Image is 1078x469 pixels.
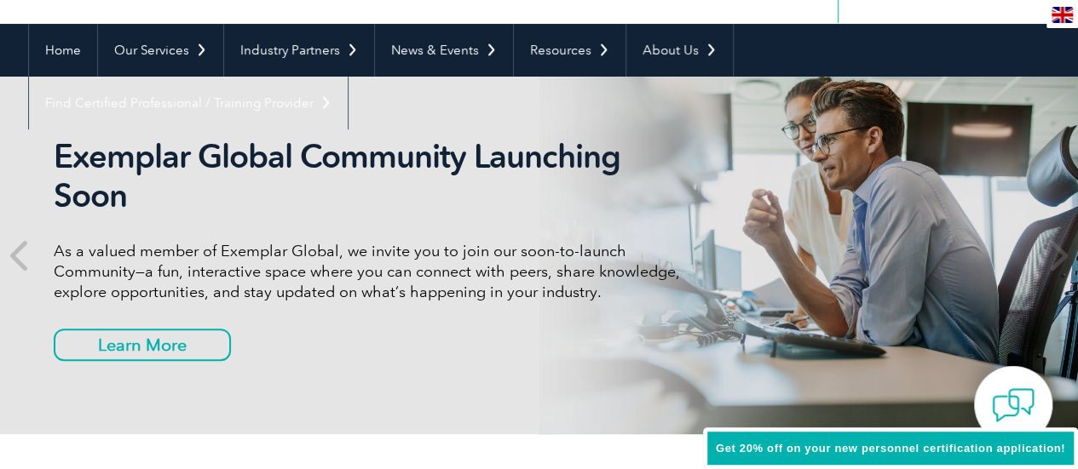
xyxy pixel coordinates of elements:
[1052,7,1073,23] img: en
[54,137,693,215] h2: Exemplar Global Community Launching Soon
[29,77,348,129] a: Find Certified Professional / Training Provider
[992,384,1035,426] img: contact-chat.png
[716,442,1065,455] span: Get 20% off on your new personnel certification application!
[375,24,513,77] a: News & Events
[54,329,231,361] a: Learn More
[224,24,374,77] a: Industry Partners
[514,24,625,77] a: Resources
[626,24,733,77] a: About Us
[54,241,693,302] p: As a valued member of Exemplar Global, we invite you to join our soon-to-launch Community—a fun, ...
[29,24,97,77] a: Home
[98,24,223,77] a: Our Services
